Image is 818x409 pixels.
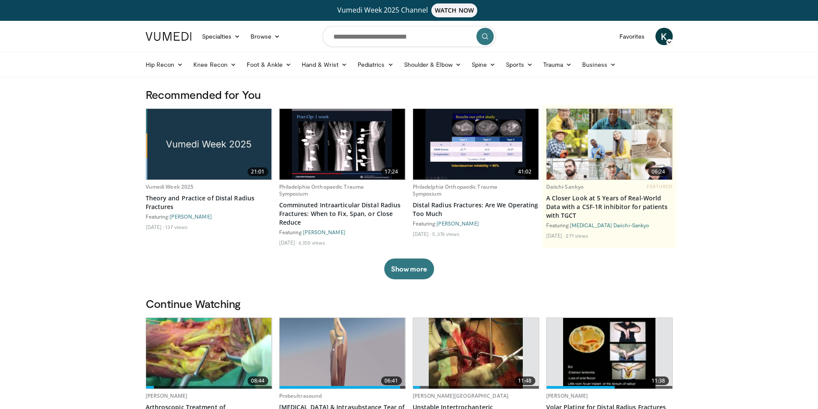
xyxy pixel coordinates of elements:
[280,318,405,389] img: 92165b0e-0b28-450d-9733-bef906a933be.620x360_q85_upscale.jpg
[146,194,272,211] a: Theory and Practice of Distal Radius Fractures
[245,28,285,45] a: Browse
[546,194,673,220] a: A Closer Look at 5 Years of Real-World Data with a CSF-1R inhibitor for patients with TGCT
[547,318,672,389] a: 11:38
[169,213,212,219] a: [PERSON_NAME]
[279,392,322,399] a: Probeultrasound
[546,232,565,239] li: [DATE]
[248,167,268,176] span: 21:01
[297,56,352,73] a: Hand & Wrist
[399,56,466,73] a: Shoulder & Elbow
[146,297,673,311] h3: Continue Watching
[614,28,650,45] a: Favorites
[515,376,535,385] span: 11:48
[546,183,584,190] a: Daiichi-Sankyo
[538,56,577,73] a: Trauma
[432,230,460,237] li: 5,376 views
[241,56,297,73] a: Foot & Ankle
[188,56,241,73] a: Knee Recon
[437,220,479,226] a: [PERSON_NAME]
[563,318,655,389] img: Vumedi-_volar_plating_100006814_3.jpg.620x360_q85_upscale.jpg
[515,167,535,176] span: 41:02
[140,56,189,73] a: Hip Recon
[197,28,246,45] a: Specialties
[279,229,406,236] div: Featuring:
[655,28,673,45] a: K
[352,56,399,73] a: Pediatrics
[413,183,498,197] a: Philadelphia Orthopaedic Trauma Symposium
[566,232,588,239] li: 271 views
[146,213,272,220] div: Featuring:
[648,167,669,176] span: 06:24
[280,318,405,389] a: 06:41
[413,109,539,180] img: 6cb4361a-70db-4876-a4ce-c3ee3d01b4da.620x360_q85_upscale.jpg
[303,229,345,235] a: [PERSON_NAME]
[429,318,523,389] img: 1468547_3.png.620x360_q85_upscale.jpg
[146,32,192,41] img: VuMedi Logo
[381,376,402,385] span: 06:41
[413,230,431,237] li: [DATE]
[547,109,672,180] a: 06:24
[279,239,298,246] li: [DATE]
[501,56,538,73] a: Sports
[384,258,434,279] button: Show more
[413,201,539,218] a: Distal Radius Fractures: Are We Operating Too Much
[146,109,272,180] a: 21:01
[546,222,673,229] div: Featuring:
[248,376,268,385] span: 08:44
[299,239,325,246] li: 6,150 views
[147,3,671,17] a: Vumedi Week 2025 ChannelWATCH NOW
[381,167,402,176] span: 17:24
[413,220,539,227] div: Featuring:
[146,223,164,230] li: [DATE]
[413,109,539,180] a: 41:02
[146,318,272,389] a: 08:44
[146,392,188,399] a: [PERSON_NAME]
[570,222,649,228] a: [MEDICAL_DATA] Daiichi-Sankyo
[647,183,672,190] span: FEATURED
[577,56,621,73] a: Business
[279,201,406,227] a: Comminuted Intraarticular Distal Radius Fractures: When to Fix, Span, or Close Reduce
[323,26,496,47] input: Search topics, interventions
[413,392,509,399] a: [PERSON_NAME][GEOGRAPHIC_DATA]
[547,109,672,180] img: 93c22cae-14d1-47f0-9e4a-a244e824b022.png.620x360_q85_upscale.jpg
[546,392,588,399] a: [PERSON_NAME]
[466,56,501,73] a: Spine
[279,183,364,197] a: Philadelphia Orthopaedic Trauma Symposium
[431,3,477,17] span: WATCH NOW
[280,109,405,180] a: 17:24
[648,376,669,385] span: 11:38
[413,318,539,389] a: 11:48
[280,109,405,180] img: c2d76d2b-32a1-47bf-abca-1a9f3ed4a02e.620x360_q85_upscale.jpg
[146,109,272,180] img: 00376a2a-df33-4357-8f72-5b9cd9908985.jpg.620x360_q85_upscale.jpg
[146,88,673,101] h3: Recommended for You
[146,318,272,389] img: a46ba35e-14f0-4027-84ff-bbe80d489834.620x360_q85_upscale.jpg
[165,223,188,230] li: 137 views
[146,183,194,190] a: Vumedi Week 2025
